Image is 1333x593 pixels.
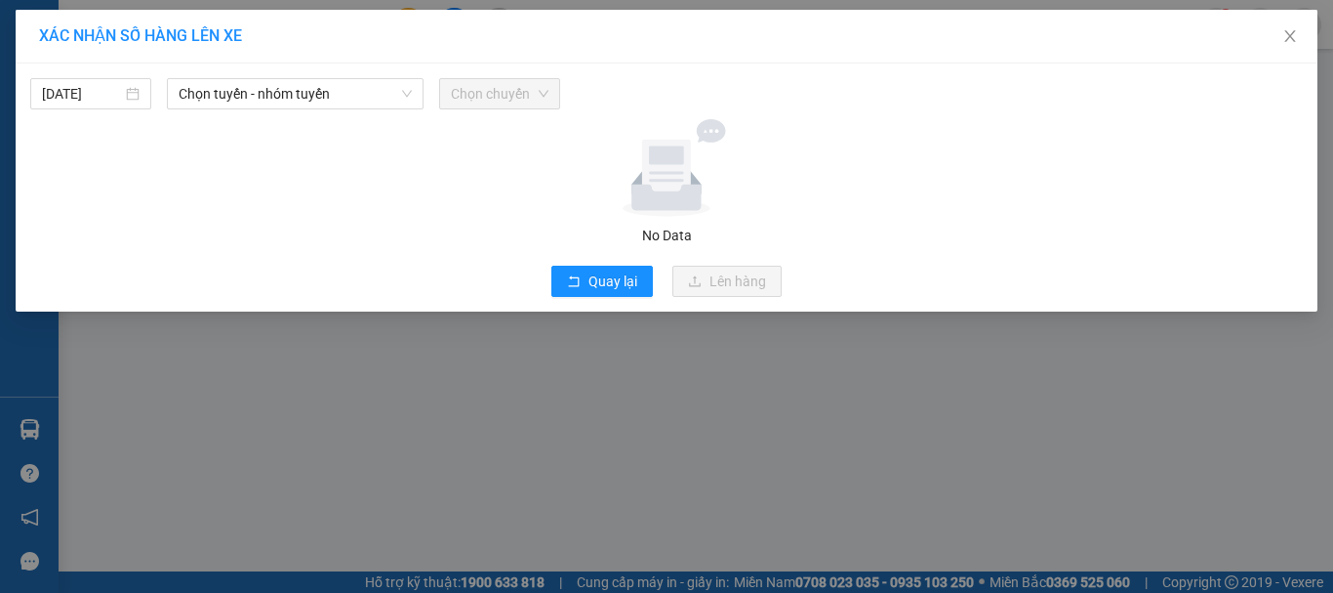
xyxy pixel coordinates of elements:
span: Quay lại [588,271,637,292]
span: Chọn chuyến [451,79,548,108]
div: No Data [28,225,1305,246]
button: uploadLên hàng [672,266,782,297]
button: rollbackQuay lại [551,266,653,297]
button: Close [1263,10,1317,64]
span: rollback [567,275,581,290]
span: close [1282,28,1298,44]
span: down [401,88,413,100]
input: 13/10/2025 [42,83,122,105]
span: Chọn tuyến - nhóm tuyến [179,79,412,108]
span: XÁC NHẬN SỐ HÀNG LÊN XE [39,26,242,45]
